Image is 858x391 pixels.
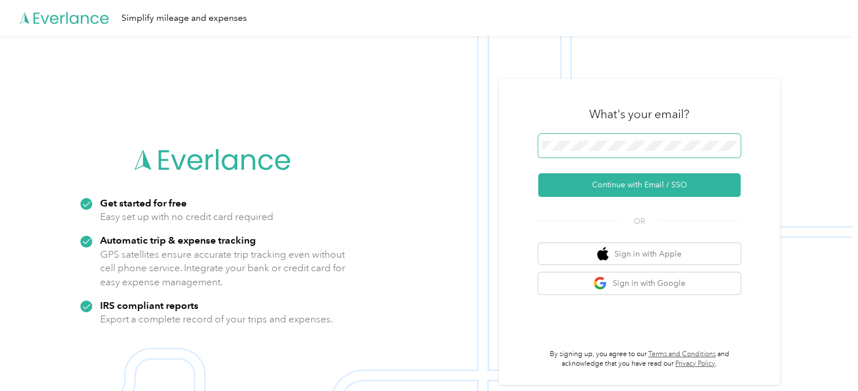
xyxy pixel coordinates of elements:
[648,350,716,358] a: Terms and Conditions
[121,11,247,25] div: Simplify mileage and expenses
[538,243,740,265] button: apple logoSign in with Apple
[538,173,740,197] button: Continue with Email / SSO
[620,215,659,227] span: OR
[100,210,273,224] p: Easy set up with no credit card required
[100,312,333,326] p: Export a complete record of your trips and expenses.
[675,359,715,368] a: Privacy Policy
[100,197,187,209] strong: Get started for free
[538,272,740,294] button: google logoSign in with Google
[597,247,608,261] img: apple logo
[100,299,198,311] strong: IRS compliant reports
[593,276,607,290] img: google logo
[538,349,740,369] p: By signing up, you agree to our and acknowledge that you have read our .
[589,106,689,122] h3: What's your email?
[100,234,256,246] strong: Automatic trip & expense tracking
[100,248,346,289] p: GPS satellites ensure accurate trip tracking even without cell phone service. Integrate your bank...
